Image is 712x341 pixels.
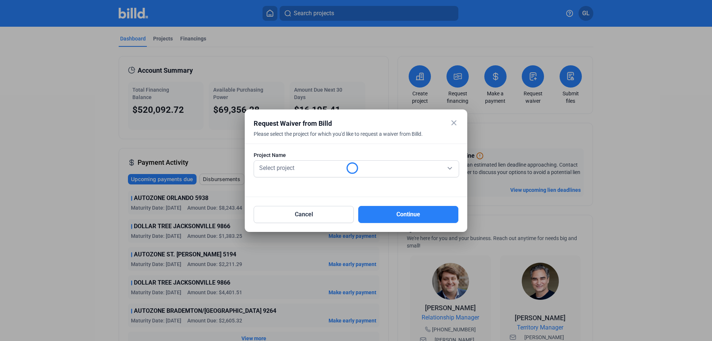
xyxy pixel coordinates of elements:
[254,130,440,147] div: Please select the project for which you'd like to request a waiver from Billd.
[254,118,440,129] div: Request Waiver from Billd
[358,206,458,223] button: Continue
[254,206,354,223] button: Cancel
[449,118,458,127] mat-icon: close
[259,164,294,171] span: Select project
[254,151,286,159] span: Project Name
